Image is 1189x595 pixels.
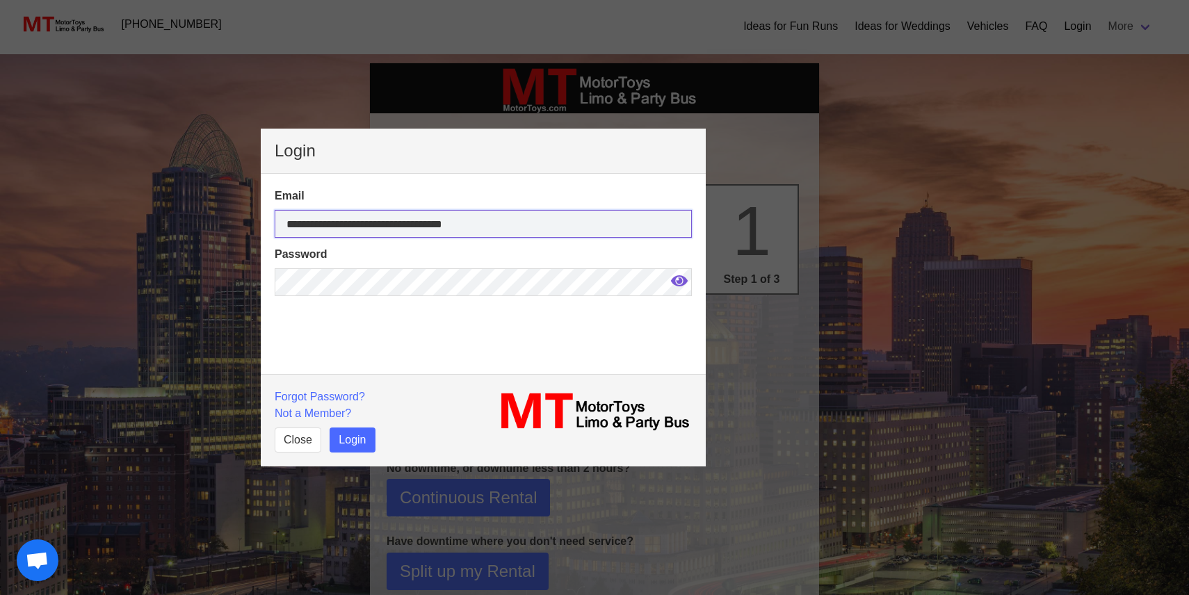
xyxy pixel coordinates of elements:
[275,391,365,402] a: Forgot Password?
[275,188,692,204] label: Email
[492,389,692,434] img: MT_logo_name.png
[275,142,692,159] p: Login
[275,407,351,419] a: Not a Member?
[275,246,692,263] label: Password
[330,427,375,453] button: Login
[275,427,321,453] button: Close
[17,539,58,581] a: Open chat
